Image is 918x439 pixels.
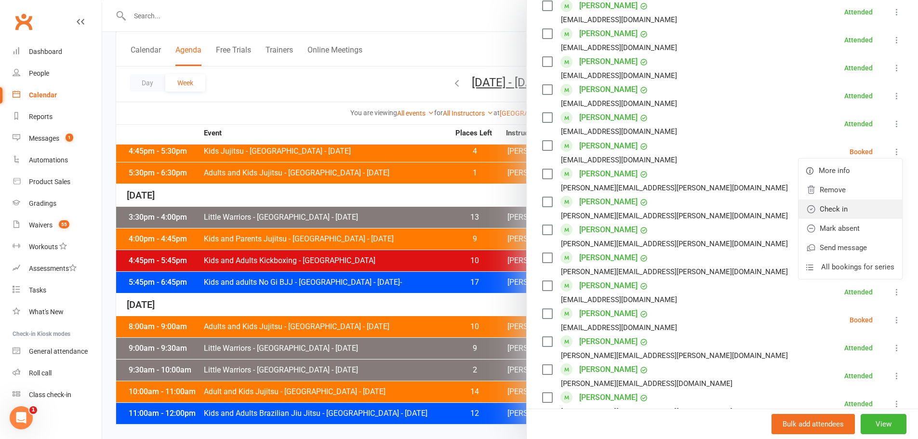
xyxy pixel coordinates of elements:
a: What's New [13,301,102,323]
a: Clubworx [12,10,36,34]
div: [PERSON_NAME][EMAIL_ADDRESS][DOMAIN_NAME] [561,405,732,418]
div: [EMAIL_ADDRESS][DOMAIN_NAME] [561,293,677,306]
a: [PERSON_NAME] [579,26,638,41]
div: Roll call [29,369,52,377]
a: [PERSON_NAME] [579,306,638,321]
div: [PERSON_NAME][EMAIL_ADDRESS][PERSON_NAME][DOMAIN_NAME] [561,266,788,278]
a: Gradings [13,193,102,214]
a: Reports [13,106,102,128]
a: [PERSON_NAME] [579,222,638,238]
div: Attended [844,120,873,127]
a: Check in [798,200,902,219]
a: Workouts [13,236,102,258]
a: [PERSON_NAME] [579,82,638,97]
a: Tasks [13,279,102,301]
div: Attended [844,65,873,71]
div: Messages [29,134,59,142]
div: People [29,69,49,77]
div: [PERSON_NAME][EMAIL_ADDRESS][PERSON_NAME][DOMAIN_NAME] [561,182,788,194]
div: Attended [844,345,873,351]
iframe: Intercom live chat [10,406,33,429]
a: Mark absent [798,219,902,238]
a: Send message [798,238,902,257]
div: Booked [850,317,873,323]
span: More info [819,165,850,176]
a: Waivers 55 [13,214,102,236]
a: Dashboard [13,41,102,63]
div: What's New [29,308,64,316]
button: View [861,414,906,434]
div: [EMAIL_ADDRESS][DOMAIN_NAME] [561,321,677,334]
a: Calendar [13,84,102,106]
div: [PERSON_NAME][EMAIL_ADDRESS][PERSON_NAME][DOMAIN_NAME] [561,238,788,250]
a: Product Sales [13,171,102,193]
div: Reports [29,113,53,120]
a: People [13,63,102,84]
a: Remove [798,180,902,200]
a: [PERSON_NAME] [579,250,638,266]
span: 1 [29,406,37,414]
div: Attended [844,400,873,407]
div: [EMAIL_ADDRESS][DOMAIN_NAME] [561,41,677,54]
a: Assessments [13,258,102,279]
a: [PERSON_NAME] [579,362,638,377]
div: Calendar [29,91,57,99]
a: [PERSON_NAME] [579,138,638,154]
div: Attended [844,37,873,43]
div: Attended [844,372,873,379]
div: Class check-in [29,391,71,399]
div: [EMAIL_ADDRESS][DOMAIN_NAME] [561,97,677,110]
div: Workouts [29,243,58,251]
div: Dashboard [29,48,62,55]
button: Bulk add attendees [772,414,855,434]
div: [PERSON_NAME][EMAIL_ADDRESS][PERSON_NAME][DOMAIN_NAME] [561,349,788,362]
div: Automations [29,156,68,164]
a: [PERSON_NAME] [579,194,638,210]
a: Roll call [13,362,102,384]
a: Messages 1 [13,128,102,149]
a: [PERSON_NAME] [579,54,638,69]
div: [PERSON_NAME][EMAIL_ADDRESS][DOMAIN_NAME] [561,377,732,390]
div: Product Sales [29,178,70,186]
a: [PERSON_NAME] [579,278,638,293]
div: [EMAIL_ADDRESS][DOMAIN_NAME] [561,13,677,26]
span: All bookings for series [821,261,894,273]
div: Attended [844,289,873,295]
a: [PERSON_NAME] [579,110,638,125]
div: Booked [850,148,873,155]
div: General attendance [29,347,88,355]
a: More info [798,161,902,180]
a: [PERSON_NAME] [579,334,638,349]
div: [EMAIL_ADDRESS][DOMAIN_NAME] [561,69,677,82]
div: Gradings [29,200,56,207]
div: Waivers [29,221,53,229]
div: [EMAIL_ADDRESS][DOMAIN_NAME] [561,125,677,138]
div: Attended [844,93,873,99]
a: All bookings for series [798,257,902,277]
a: Class kiosk mode [13,384,102,406]
div: Tasks [29,286,46,294]
span: 55 [59,220,69,228]
div: Attended [844,9,873,15]
a: [PERSON_NAME] [579,390,638,405]
a: General attendance kiosk mode [13,341,102,362]
div: [PERSON_NAME][EMAIL_ADDRESS][PERSON_NAME][DOMAIN_NAME] [561,210,788,222]
div: Assessments [29,265,77,272]
span: 1 [66,133,73,142]
a: [PERSON_NAME] [579,166,638,182]
a: Automations [13,149,102,171]
div: [EMAIL_ADDRESS][DOMAIN_NAME] [561,154,677,166]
